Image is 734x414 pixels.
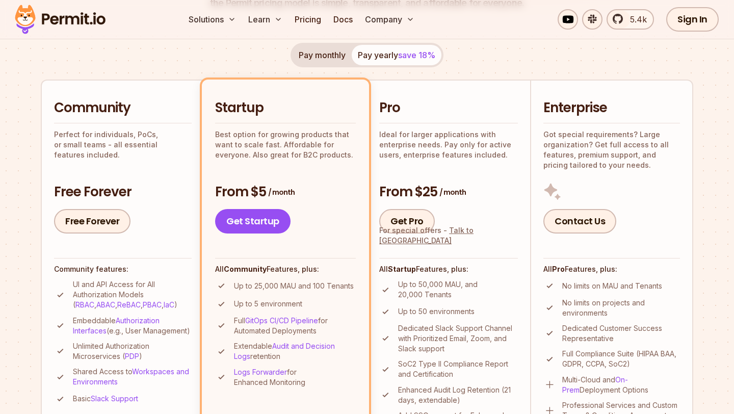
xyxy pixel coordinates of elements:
[234,342,335,360] a: Audit and Decision Logs
[125,352,139,360] a: PDP
[293,45,352,65] button: Pay monthly
[73,341,192,361] p: Unlimited Authorization Microservices ( )
[164,300,174,309] a: IaC
[562,375,628,394] a: On-Prem
[215,209,291,234] a: Get Startup
[73,279,192,310] p: UI and API Access for All Authorization Models ( , , , , )
[361,9,418,30] button: Company
[398,323,518,354] p: Dedicated Slack Support Channel with Prioritized Email, Zoom, and Slack support
[117,300,141,309] a: ReBAC
[54,264,192,274] h4: Community features:
[143,300,162,309] a: PBAC
[666,7,719,32] a: Sign In
[398,279,518,300] p: Up to 50,000 MAU, and 20,000 Tenants
[96,300,115,309] a: ABAC
[543,99,680,117] h2: Enterprise
[54,130,192,160] p: Perfect for individuals, PoCs, or small teams - all essential features included.
[379,264,518,274] h4: All Features, plus:
[73,316,192,336] p: Embeddable (e.g., User Management)
[379,130,518,160] p: Ideal for larger applications with enterprise needs. Pay only for active users, enterprise featur...
[624,13,647,25] span: 5.4k
[439,187,466,197] span: / month
[54,183,192,201] h3: Free Forever
[562,281,662,291] p: No limits on MAU and Tenants
[543,209,616,234] a: Contact Us
[398,359,518,379] p: SoC2 Type II Compliance Report and Certification
[552,265,565,273] strong: Pro
[234,367,356,387] p: for Enhanced Monitoring
[215,99,356,117] h2: Startup
[215,183,356,201] h3: From $5
[562,298,680,318] p: No limits on projects and environments
[543,130,680,170] p: Got special requirements? Large organization? Get full access to all features, premium support, a...
[562,349,680,369] p: Full Compliance Suite (HIPAA BAA, GDPR, CCPA, SoC2)
[215,264,356,274] h4: All Features, plus:
[91,394,138,403] a: Slack Support
[245,316,318,325] a: GitOps CI/CD Pipeline
[234,299,302,309] p: Up to 5 environment
[379,99,518,117] h2: Pro
[234,341,356,361] p: Extendable retention
[398,385,518,405] p: Enhanced Audit Log Retention (21 days, extendable)
[388,265,416,273] strong: Startup
[379,225,518,246] div: For special offers -
[234,281,354,291] p: Up to 25,000 MAU and 100 Tenants
[379,209,435,234] a: Get Pro
[379,183,518,201] h3: From $25
[73,316,160,335] a: Authorization Interfaces
[562,375,680,395] p: Multi-Cloud and Deployment Options
[398,306,475,317] p: Up to 50 environments
[10,2,110,37] img: Permit logo
[73,367,192,387] p: Shared Access to
[75,300,94,309] a: RBAC
[562,323,680,344] p: Dedicated Customer Success Representative
[329,9,357,30] a: Docs
[234,316,356,336] p: Full for Automated Deployments
[543,264,680,274] h4: All Features, plus:
[73,394,138,404] p: Basic
[54,99,192,117] h2: Community
[234,368,287,376] a: Logs Forwarder
[224,265,267,273] strong: Community
[54,209,130,234] a: Free Forever
[185,9,240,30] button: Solutions
[244,9,286,30] button: Learn
[268,187,295,197] span: / month
[291,9,325,30] a: Pricing
[607,9,654,30] a: 5.4k
[215,130,356,160] p: Best option for growing products that want to scale fast. Affordable for everyone. Also great for...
